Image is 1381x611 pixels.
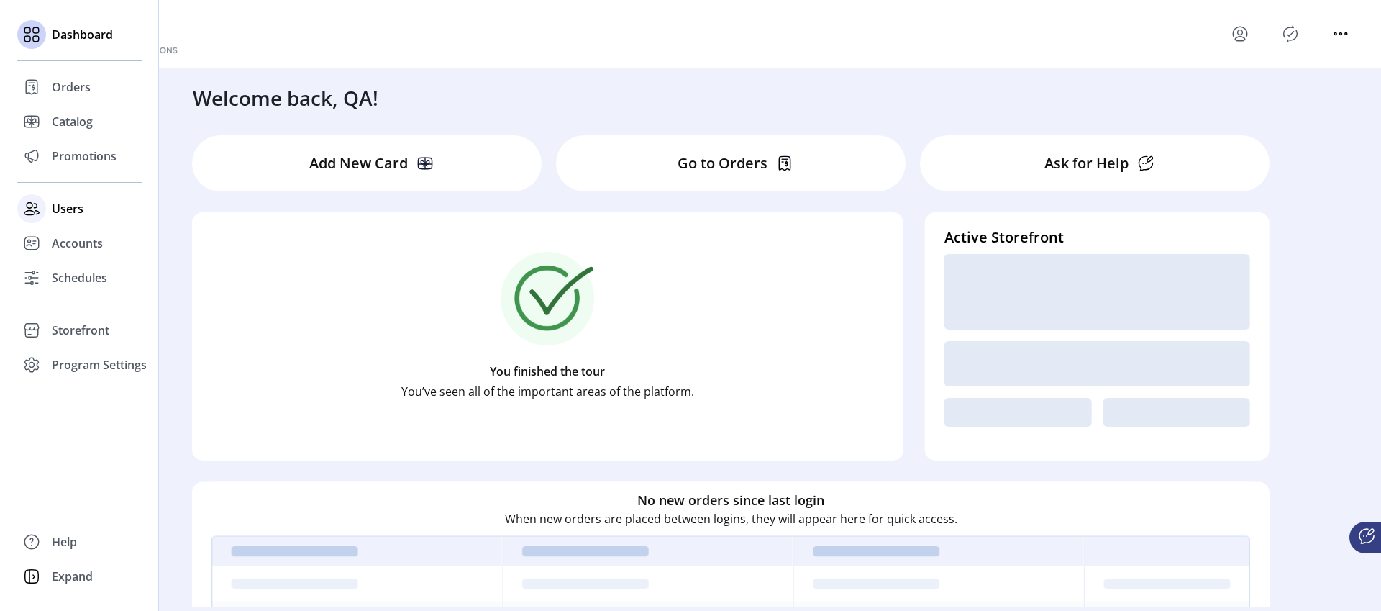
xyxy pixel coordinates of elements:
[490,363,605,380] p: You finished the tour
[52,356,147,374] span: Program Settings
[52,235,103,252] span: Accounts
[52,322,109,339] span: Storefront
[505,510,957,528] p: When new orders are placed between logins, they will appear here for quick access.
[52,533,77,551] span: Help
[52,269,107,286] span: Schedules
[678,153,767,174] p: Go to Orders
[401,383,694,400] p: You’ve seen all of the important areas of the platform.
[193,83,378,113] h3: Welcome back, QA!
[309,153,408,174] p: Add New Card
[52,26,113,43] span: Dashboard
[52,113,93,130] span: Catalog
[52,200,83,217] span: Users
[52,78,91,96] span: Orders
[1329,22,1352,45] button: menu
[944,227,1250,248] h4: Active Storefront
[1279,22,1302,45] button: Publisher Panel
[52,148,117,165] span: Promotions
[1044,153,1129,174] p: Ask for Help
[637,491,824,510] h6: No new orders since last login
[1229,22,1252,45] button: menu
[52,568,93,585] span: Expand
